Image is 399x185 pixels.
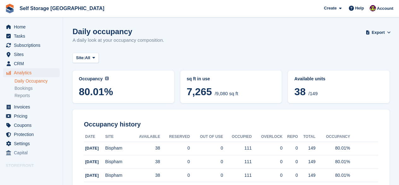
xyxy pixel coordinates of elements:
[294,76,325,81] span: Available units
[3,148,60,157] a: menu
[130,169,160,182] td: 38
[14,121,52,130] span: Coupons
[105,169,130,182] td: Bispham
[315,132,350,142] th: Occupancy
[105,142,130,155] td: Bispham
[130,155,160,169] td: 38
[315,169,350,182] td: 80.01%
[3,130,60,139] a: menu
[3,102,60,111] a: menu
[377,5,393,12] span: Account
[15,93,60,99] a: Reports
[294,86,306,97] span: 38
[298,132,316,142] th: Total
[15,78,60,84] a: Daily Occupancy
[3,139,60,148] a: menu
[3,41,60,50] a: menu
[73,53,99,63] button: Site: All
[283,145,298,151] div: 0
[79,76,103,81] span: Occupancy
[6,163,63,169] span: Storefront
[76,55,85,61] span: Site:
[190,169,223,182] td: 0
[3,59,60,68] a: menu
[187,86,212,97] span: 7,265
[324,5,337,11] span: Create
[14,59,52,68] span: CRM
[190,142,223,155] td: 0
[252,145,283,151] div: 0
[14,130,52,139] span: Protection
[14,139,52,148] span: Settings
[308,91,318,96] span: /149
[3,32,60,40] a: menu
[223,145,252,151] div: 111
[3,50,60,59] a: menu
[294,76,383,82] abbr: Current percentage of units occupied or overlocked
[298,155,316,169] td: 149
[283,158,298,165] div: 0
[283,172,298,179] div: 0
[187,76,210,81] span: sq ft in use
[298,169,316,182] td: 149
[14,68,52,77] span: Analytics
[315,155,350,169] td: 80.01%
[190,155,223,169] td: 0
[370,5,376,11] img: Nicholas Williams
[130,132,160,142] th: Available
[3,68,60,77] a: menu
[315,142,350,155] td: 80.01%
[252,158,283,165] div: 0
[85,146,99,151] span: [DATE]
[367,27,390,38] button: Export
[15,85,60,91] a: Bookings
[14,170,52,179] span: Online Store
[355,5,364,11] span: Help
[85,159,99,164] span: [DATE]
[252,172,283,179] div: 0
[105,155,130,169] td: Bispham
[160,169,190,182] td: 0
[5,4,15,13] img: stora-icon-8386f47178a22dfd0bd8f6a31ec36ba5ce8667c1dd55bd0f319d3a0aa187defe.svg
[14,41,52,50] span: Subscriptions
[215,91,238,96] span: /9,080 sq ft
[14,50,52,59] span: Sites
[283,132,298,142] th: Repo
[160,142,190,155] td: 0
[223,158,252,165] div: 111
[252,132,283,142] th: Overlock
[160,155,190,169] td: 0
[85,55,90,61] span: All
[105,77,109,80] img: icon-info-grey-7440780725fd019a000dd9b08b2336e03edf1995a4989e88bcd33f0948082b44.svg
[3,121,60,130] a: menu
[105,132,130,142] th: Site
[73,37,164,44] p: A daily look at your occupancy composition.
[190,132,223,142] th: Out of Use
[84,132,105,142] th: Date
[14,32,52,40] span: Tasks
[223,172,252,179] div: 111
[17,3,107,14] a: Self Storage [GEOGRAPHIC_DATA]
[372,29,385,36] span: Export
[3,112,60,120] a: menu
[223,132,252,142] th: Occupied
[79,86,168,97] span: 80.01%
[160,132,190,142] th: Reserved
[298,142,316,155] td: 149
[14,102,52,111] span: Invoices
[84,121,378,128] h2: Occupancy history
[73,27,164,36] h1: Daily occupancy
[14,22,52,31] span: Home
[3,170,60,179] a: menu
[85,173,99,178] span: [DATE]
[187,76,276,82] abbr: Current breakdown of %{unit} occupied
[79,76,168,82] abbr: Current percentage of sq ft occupied
[14,148,52,157] span: Capital
[130,142,160,155] td: 38
[14,112,52,120] span: Pricing
[3,22,60,31] a: menu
